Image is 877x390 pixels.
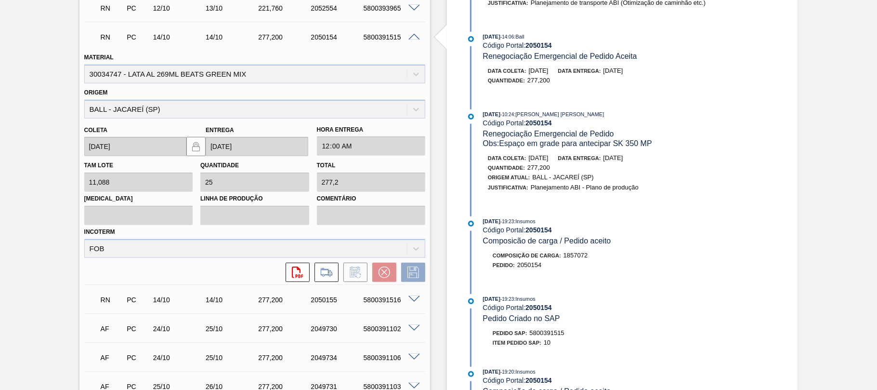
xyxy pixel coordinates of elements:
span: Obs: Espaço em grade para antecipar SK 350 MP [483,139,652,148]
div: Pedido de Compra [124,354,151,362]
span: : [PERSON_NAME] [PERSON_NAME] [514,111,604,117]
input: dd/mm/yyyy [206,137,308,156]
span: Composição de Carga : [493,253,561,258]
span: : Ball [514,34,524,40]
div: Ir para Composição de Carga [310,263,339,282]
div: 24/10/2025 [151,354,209,362]
label: Hora Entrega [317,123,425,137]
div: 2049734 [308,354,367,362]
span: Justificativa: [488,185,528,190]
label: Entrega [206,127,234,134]
div: Código Portal: [483,226,712,234]
span: 1857072 [563,252,588,259]
label: Incoterm [84,229,115,235]
span: Pedido SAP: [493,330,527,336]
div: 277,200 [256,325,314,333]
label: Coleta [84,127,107,134]
div: Pedido de Compra [124,33,151,41]
label: Linha de Produção [200,192,309,206]
span: 2050154 [517,261,542,269]
div: Abrir arquivo PDF [281,263,310,282]
div: Pedido de Compra [124,4,151,12]
div: 5800391102 [361,325,420,333]
span: - 10:24 [500,112,514,117]
span: Renegociação Emergencial de Pedido Aceita [483,52,637,60]
div: Aguardando Faturamento [98,347,125,368]
label: Comentário [317,192,425,206]
span: [DATE] [483,369,500,375]
div: Em Renegociação [98,27,125,48]
p: AF [101,325,123,333]
strong: 2050154 [525,377,552,384]
div: 5800393965 [361,4,420,12]
label: Tam lote [84,162,113,169]
div: 25/10/2025 [203,354,262,362]
img: locked [190,141,202,152]
div: 14/10/2025 [151,33,209,41]
span: - 19:20 [500,369,514,375]
span: : Insumos [514,369,536,375]
label: Total [317,162,336,169]
span: - 14:06 [500,34,514,40]
span: [DATE] [483,34,500,40]
span: 277,200 [527,164,550,171]
div: Pedido de Compra [124,325,151,333]
p: RN [101,33,123,41]
span: Data entrega: [558,68,601,74]
div: Cancelar pedido [367,263,396,282]
div: 5800391516 [361,296,420,304]
div: 2049730 [308,325,367,333]
input: dd/mm/yyyy [84,137,186,156]
span: Item pedido SAP: [493,340,541,346]
div: 24/10/2025 [151,325,209,333]
span: Renegociação Emergencial de Pedido [483,130,614,138]
span: Quantidade : [488,78,525,83]
span: BALL - JACAREÍ (SP) [532,174,593,181]
img: atual [468,221,474,227]
label: [MEDICAL_DATA] [84,192,193,206]
span: Data entrega: [558,155,601,161]
img: atual [468,114,474,120]
div: 13/10/2025 [203,4,262,12]
span: Quantidade : [488,165,525,171]
img: atual [468,371,474,377]
span: - 19:23 [500,296,514,302]
p: RN [101,296,123,304]
div: Código Portal: [483,377,712,384]
strong: 2050154 [525,41,552,49]
span: [DATE] [483,111,500,117]
span: 5800391515 [530,329,564,336]
div: 25/10/2025 [203,325,262,333]
div: Aguardando Faturamento [98,318,125,339]
label: Quantidade [200,162,239,169]
p: AF [101,354,123,362]
strong: 2050154 [525,304,552,311]
div: 277,200 [256,33,314,41]
span: Data coleta: [488,68,526,74]
img: atual [468,36,474,42]
span: Origem Atual: [488,175,530,180]
div: 5800391515 [361,33,420,41]
span: 277,200 [527,77,550,84]
div: Salvar Pedido [396,263,425,282]
span: [DATE] [529,67,549,74]
div: 2052554 [308,4,367,12]
span: [DATE] [603,67,623,74]
span: [DATE] [529,154,549,161]
div: 14/10/2025 [203,296,262,304]
span: Pedido : [493,262,515,268]
span: Planejamento ABI - Plano de produção [531,184,639,191]
div: 221,760 [256,4,314,12]
label: Origem [84,89,108,96]
div: 277,200 [256,296,314,304]
span: [DATE] [603,154,623,161]
span: Pedido Criado no SAP [483,314,560,323]
span: : Insumos [514,218,536,224]
label: Material [84,54,114,61]
div: Pedido de Compra [124,296,151,304]
p: RN [101,4,123,12]
div: Em Renegociação [98,289,125,310]
div: 2050154 [308,33,367,41]
strong: 2050154 [525,119,552,127]
span: [DATE] [483,296,500,302]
